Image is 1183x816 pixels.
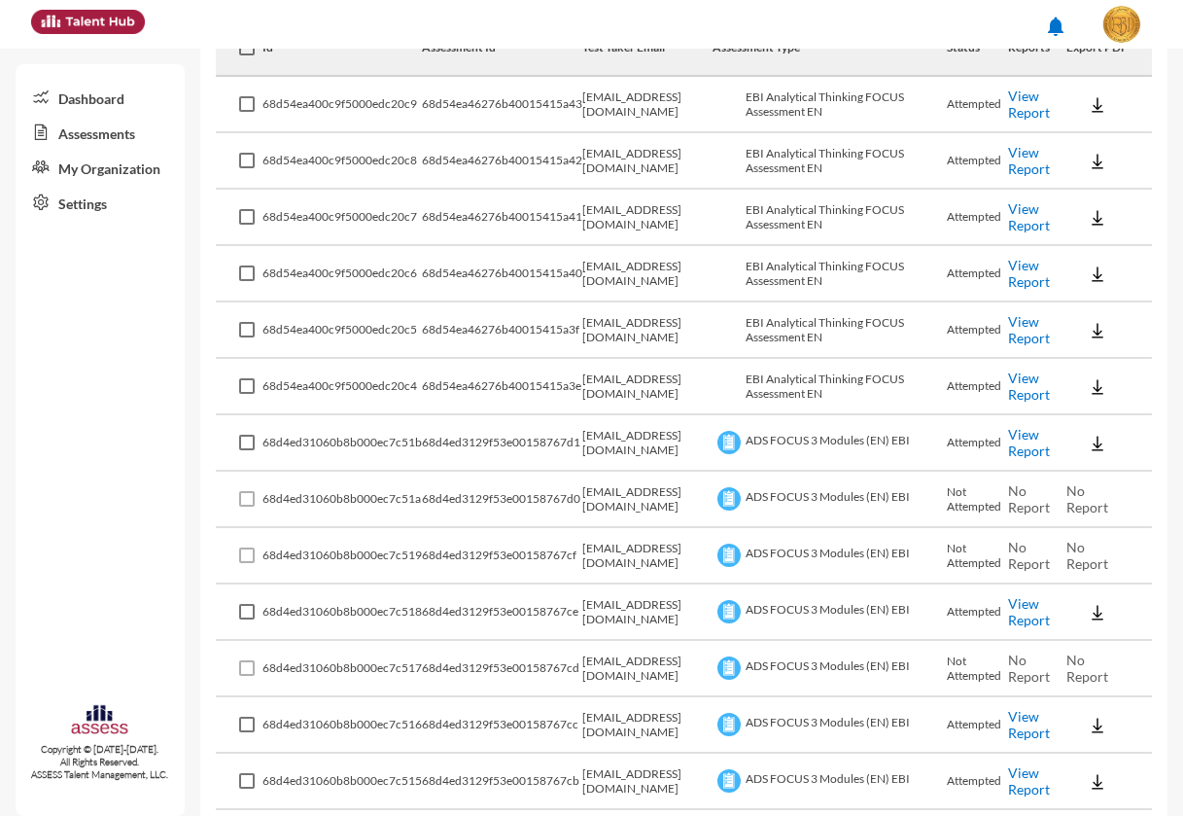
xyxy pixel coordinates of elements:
[1008,313,1050,346] a: View Report
[713,415,947,472] td: ADS FOCUS 3 Modules (EN) EBI
[262,472,422,528] td: 68d4ed31060b8b000ec7c51a
[947,697,1008,754] td: Attempted
[422,77,582,133] td: 68d54ea46276b40015415a43
[422,302,582,359] td: 68d54ea46276b40015415a3f
[1066,652,1108,685] span: No Report
[1066,20,1152,77] th: Export PDF
[713,190,947,246] td: EBI Analytical Thinking FOCUS Assessment EN
[16,150,185,185] a: My Organization
[1008,708,1050,741] a: View Report
[262,190,422,246] td: 68d54ea400c9f5000edc20c7
[1008,764,1050,798] a: View Report
[1008,200,1050,233] a: View Report
[947,133,1008,190] td: Attempted
[262,77,422,133] td: 68d54ea400c9f5000edc20c9
[1008,426,1050,459] a: View Report
[947,641,1008,697] td: Not Attempted
[582,415,713,472] td: [EMAIL_ADDRESS][DOMAIN_NAME]
[262,20,422,77] th: Id
[582,585,713,641] td: [EMAIL_ADDRESS][DOMAIN_NAME]
[582,133,713,190] td: [EMAIL_ADDRESS][DOMAIN_NAME]
[582,528,713,585] td: [EMAIL_ADDRESS][DOMAIN_NAME]
[947,190,1008,246] td: Attempted
[16,80,185,115] a: Dashboard
[422,754,582,810] td: 68d4ed3129f53e00158767cb
[16,185,185,220] a: Settings
[1008,652,1050,685] span: No Report
[422,359,582,415] td: 68d54ea46276b40015415a3e
[947,302,1008,359] td: Attempted
[713,585,947,641] td: ADS FOCUS 3 Modules (EN) EBI
[262,359,422,415] td: 68d54ea400c9f5000edc20c4
[1008,144,1050,177] a: View Report
[1008,595,1050,628] a: View Report
[582,641,713,697] td: [EMAIL_ADDRESS][DOMAIN_NAME]
[262,415,422,472] td: 68d4ed31060b8b000ec7c51b
[713,359,947,415] td: EBI Analytical Thinking FOCUS Assessment EN
[947,472,1008,528] td: Not Attempted
[582,472,713,528] td: [EMAIL_ADDRESS][DOMAIN_NAME]
[262,302,422,359] td: 68d54ea400c9f5000edc20c5
[582,77,713,133] td: [EMAIL_ADDRESS][DOMAIN_NAME]
[262,754,422,810] td: 68d4ed31060b8b000ec7c515
[262,641,422,697] td: 68d4ed31060b8b000ec7c517
[582,302,713,359] td: [EMAIL_ADDRESS][DOMAIN_NAME]
[1008,20,1066,77] th: Reports
[713,246,947,302] td: EBI Analytical Thinking FOCUS Assessment EN
[713,302,947,359] td: EBI Analytical Thinking FOCUS Assessment EN
[1066,539,1108,572] span: No Report
[947,246,1008,302] td: Attempted
[947,359,1008,415] td: Attempted
[713,697,947,754] td: ADS FOCUS 3 Modules (EN) EBI
[582,359,713,415] td: [EMAIL_ADDRESS][DOMAIN_NAME]
[1008,257,1050,290] a: View Report
[262,133,422,190] td: 68d54ea400c9f5000edc20c8
[713,77,947,133] td: EBI Analytical Thinking FOCUS Assessment EN
[713,754,947,810] td: ADS FOCUS 3 Modules (EN) EBI
[262,528,422,585] td: 68d4ed31060b8b000ec7c519
[422,472,582,528] td: 68d4ed3129f53e00158767d0
[713,20,947,77] th: Assessment Type
[947,77,1008,133] td: Attempted
[713,472,947,528] td: ADS FOCUS 3 Modules (EN) EBI
[1044,15,1067,38] mat-icon: notifications
[582,190,713,246] td: [EMAIL_ADDRESS][DOMAIN_NAME]
[16,115,185,150] a: Assessments
[422,585,582,641] td: 68d4ed3129f53e00158767ce
[582,246,713,302] td: [EMAIL_ADDRESS][DOMAIN_NAME]
[582,754,713,810] td: [EMAIL_ADDRESS][DOMAIN_NAME]
[713,133,947,190] td: EBI Analytical Thinking FOCUS Assessment EN
[262,585,422,641] td: 68d4ed31060b8b000ec7c518
[582,20,713,77] th: Test Taker Email
[1008,482,1050,515] span: No Report
[1066,482,1108,515] span: No Report
[1008,88,1050,121] a: View Report
[422,133,582,190] td: 68d54ea46276b40015415a42
[422,246,582,302] td: 68d54ea46276b40015415a40
[262,697,422,754] td: 68d4ed31060b8b000ec7c516
[422,190,582,246] td: 68d54ea46276b40015415a41
[422,528,582,585] td: 68d4ed3129f53e00158767cf
[262,246,422,302] td: 68d54ea400c9f5000edc20c6
[422,641,582,697] td: 68d4ed3129f53e00158767cd
[947,585,1008,641] td: Attempted
[947,754,1008,810] td: Attempted
[713,528,947,585] td: ADS FOCUS 3 Modules (EN) EBI
[713,641,947,697] td: ADS FOCUS 3 Modules (EN) EBI
[422,415,582,472] td: 68d4ed3129f53e00158767d1
[947,20,1008,77] th: Status
[947,415,1008,472] td: Attempted
[1008,539,1050,572] span: No Report
[422,20,582,77] th: Assessment Id
[1008,370,1050,403] a: View Report
[16,743,185,781] p: Copyright © [DATE]-[DATE]. All Rights Reserved. ASSESS Talent Management, LLC.
[422,697,582,754] td: 68d4ed3129f53e00158767cc
[70,703,129,740] img: assesscompany-logo.png
[947,528,1008,585] td: Not Attempted
[582,697,713,754] td: [EMAIL_ADDRESS][DOMAIN_NAME]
